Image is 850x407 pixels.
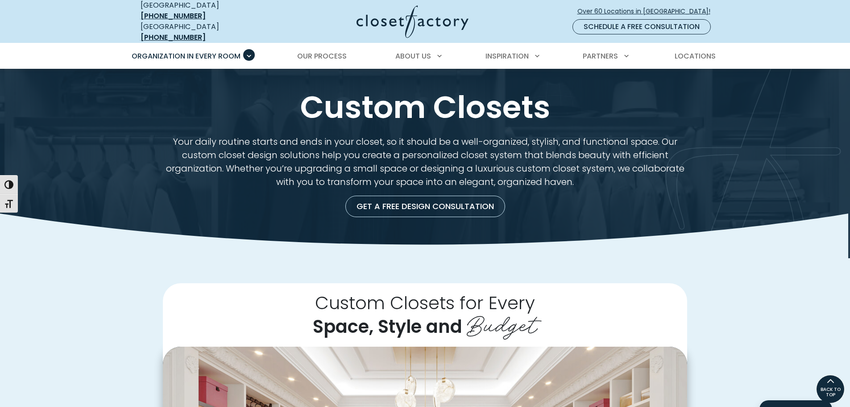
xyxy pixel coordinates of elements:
div: [GEOGRAPHIC_DATA] [141,21,270,43]
a: Schedule a Free Consultation [572,19,711,34]
a: [PHONE_NUMBER] [141,11,206,21]
span: Partners [583,51,618,61]
span: Budget [467,305,537,340]
span: Space, Style and [313,314,462,339]
span: Inspiration [485,51,529,61]
a: [PHONE_NUMBER] [141,32,206,42]
span: About Us [395,51,431,61]
a: Get a Free Design Consultation [345,196,505,217]
nav: Primary Menu [125,44,725,69]
span: Our Process [297,51,347,61]
span: Custom Closets for Every [315,290,535,315]
span: Locations [675,51,716,61]
a: Over 60 Locations in [GEOGRAPHIC_DATA]! [577,4,718,19]
span: Organization in Every Room [132,51,240,61]
p: Your daily routine starts and ends in your closet, so it should be a well-organized, stylish, and... [163,135,687,189]
h1: Custom Closets [139,90,712,124]
img: Closet Factory Logo [357,5,469,38]
span: BACK TO TOP [817,387,844,398]
span: Over 60 Locations in [GEOGRAPHIC_DATA]! [577,7,717,16]
a: BACK TO TOP [816,375,845,403]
